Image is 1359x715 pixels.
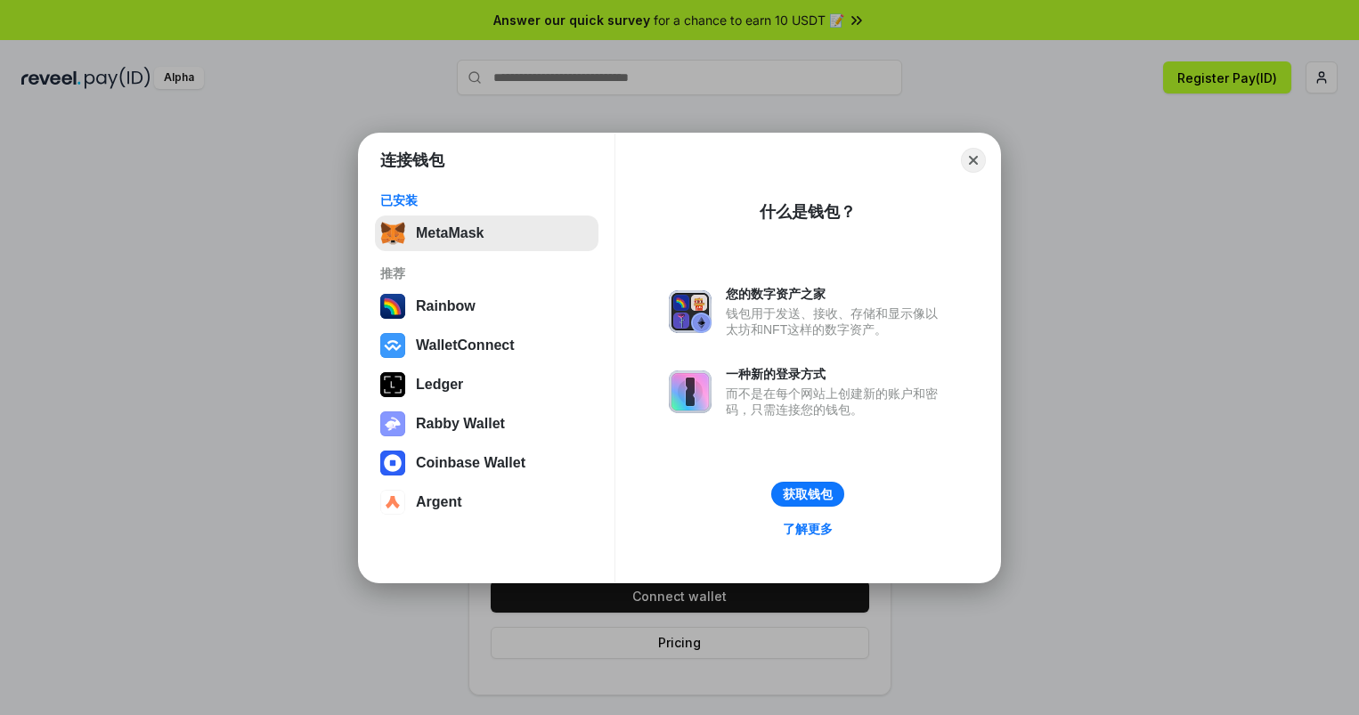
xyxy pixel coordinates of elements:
img: svg+xml,%3Csvg%20xmlns%3D%22http%3A%2F%2Fwww.w3.org%2F2000%2Fsvg%22%20width%3D%2228%22%20height%3... [380,372,405,397]
div: 什么是钱包？ [760,201,856,223]
button: Argent [375,484,598,520]
button: 获取钱包 [771,482,844,507]
div: 钱包用于发送、接收、存储和显示像以太坊和NFT这样的数字资产。 [726,305,947,337]
img: svg+xml,%3Csvg%20width%3D%2228%22%20height%3D%2228%22%20viewBox%3D%220%200%2028%2028%22%20fill%3D... [380,451,405,475]
div: Ledger [416,377,463,393]
div: Rabby Wallet [416,416,505,432]
a: 了解更多 [772,517,843,540]
div: 推荐 [380,265,593,281]
button: Close [961,148,986,173]
h1: 连接钱包 [380,150,444,171]
div: Argent [416,494,462,510]
button: Coinbase Wallet [375,445,598,481]
img: svg+xml,%3Csvg%20xmlns%3D%22http%3A%2F%2Fwww.w3.org%2F2000%2Fsvg%22%20fill%3D%22none%22%20viewBox... [380,411,405,436]
img: svg+xml,%3Csvg%20width%3D%2228%22%20height%3D%2228%22%20viewBox%3D%220%200%2028%2028%22%20fill%3D... [380,333,405,358]
button: Ledger [375,367,598,402]
div: MetaMask [416,225,484,241]
div: Coinbase Wallet [416,455,525,471]
div: 已安装 [380,192,593,208]
div: 一种新的登录方式 [726,366,947,382]
button: Rabby Wallet [375,406,598,442]
button: MetaMask [375,215,598,251]
button: WalletConnect [375,328,598,363]
img: svg+xml,%3Csvg%20width%3D%2228%22%20height%3D%2228%22%20viewBox%3D%220%200%2028%2028%22%20fill%3D... [380,490,405,515]
div: 获取钱包 [783,486,833,502]
div: 而不是在每个网站上创建新的账户和密码，只需连接您的钱包。 [726,386,947,418]
img: svg+xml,%3Csvg%20width%3D%22120%22%20height%3D%22120%22%20viewBox%3D%220%200%20120%20120%22%20fil... [380,294,405,319]
img: svg+xml,%3Csvg%20xmlns%3D%22http%3A%2F%2Fwww.w3.org%2F2000%2Fsvg%22%20fill%3D%22none%22%20viewBox... [669,290,712,333]
div: WalletConnect [416,337,515,353]
img: svg+xml,%3Csvg%20xmlns%3D%22http%3A%2F%2Fwww.w3.org%2F2000%2Fsvg%22%20fill%3D%22none%22%20viewBox... [669,370,712,413]
div: 您的数字资产之家 [726,286,947,302]
div: Rainbow [416,298,476,314]
div: 了解更多 [783,521,833,537]
button: Rainbow [375,288,598,324]
img: svg+xml,%3Csvg%20fill%3D%22none%22%20height%3D%2233%22%20viewBox%3D%220%200%2035%2033%22%20width%... [380,221,405,246]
